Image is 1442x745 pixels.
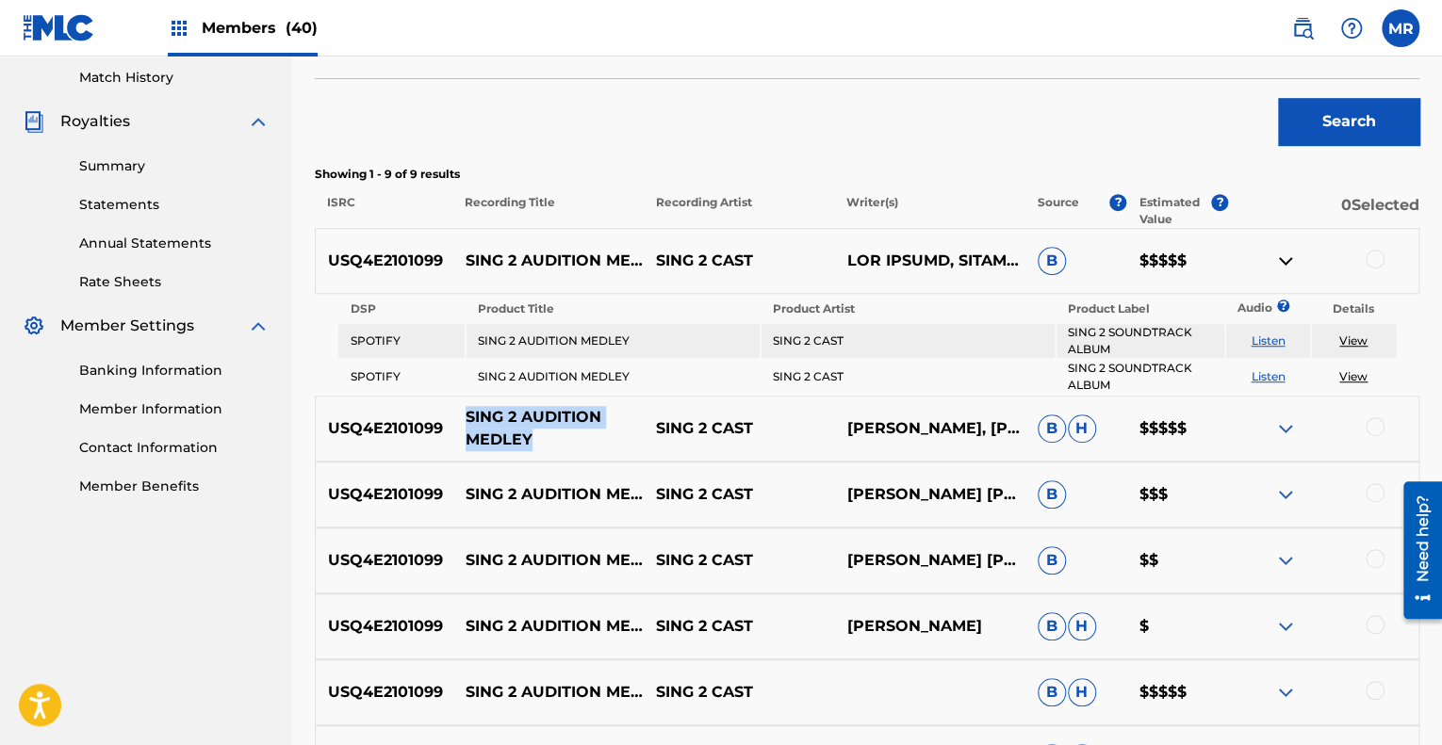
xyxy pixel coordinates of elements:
td: SING 2 CAST [762,324,1055,358]
a: Member Benefits [79,477,270,496]
img: search [1291,17,1314,40]
p: SING 2 CAST [644,483,834,506]
span: B [1038,612,1066,640]
p: Recording Artist [643,194,834,228]
p: [PERSON_NAME] [834,615,1024,638]
td: SING 2 AUDITION MEDLEY [467,324,760,358]
img: help [1340,17,1363,40]
p: SING 2 AUDITION MEDLEY [453,483,644,506]
span: ? [1109,194,1126,211]
span: B [1038,546,1066,575]
span: H [1068,678,1096,706]
p: SING 2 CAST [644,615,834,638]
p: USQ4E2101099 [316,615,453,638]
p: Audio [1226,300,1249,316]
img: expand [1274,417,1297,440]
p: USQ4E2101099 [316,549,453,572]
th: Product Title [467,296,760,322]
p: Writer(s) [834,194,1025,228]
img: expand [1274,483,1297,506]
a: Banking Information [79,361,270,381]
p: SING 2 CAST [644,250,834,272]
img: expand [247,110,270,133]
td: SING 2 SOUNDTRACK ALBUM [1057,324,1224,358]
a: Public Search [1284,9,1321,47]
p: $$ [1126,549,1228,572]
p: [PERSON_NAME], [PERSON_NAME], [PERSON_NAME], [PERSON_NAME], [PERSON_NAME] [PERSON_NAME], [PERSON_... [834,417,1024,440]
img: Member Settings [23,315,45,337]
a: Statements [79,195,270,215]
span: ? [1283,300,1284,312]
p: SING 2 CAST [644,549,834,572]
th: Product Label [1057,296,1224,322]
p: USQ4E2101099 [316,250,453,272]
div: User Menu [1382,9,1419,47]
span: Royalties [60,110,130,133]
p: $$$$$ [1126,417,1228,440]
span: (40) [286,19,318,37]
td: SING 2 AUDITION MEDLEY [467,360,760,394]
th: Details [1312,296,1396,322]
p: Source [1038,194,1079,228]
span: ? [1211,194,1228,211]
a: Summary [79,156,270,176]
a: Rate Sheets [79,272,270,292]
td: SPOTIFY [338,324,464,358]
p: SING 2 CAST [644,417,834,440]
p: SING 2 AUDITION MEDLEY [453,549,644,572]
th: Product Artist [762,296,1055,322]
img: Top Rightsholders [168,17,190,40]
p: SING 2 AUDITION MEDLEY [453,406,644,451]
a: Member Information [79,399,270,419]
span: B [1038,480,1066,509]
p: [PERSON_NAME] [PERSON_NAME] [PERSON_NAME] [PERSON_NAME] [PERSON_NAME] MARTINLABI [PERSON_NAME] [P... [834,483,1024,506]
button: Search [1278,98,1419,145]
img: MLC Logo [23,14,95,41]
img: expand [247,315,270,337]
a: View [1339,333,1368,348]
a: Listen [1251,369,1285,383]
span: H [1068,414,1096,443]
iframe: Resource Center [1389,474,1442,625]
img: contract [1274,250,1297,272]
p: $$$$$ [1126,250,1228,272]
p: SING 2 AUDITION MEDLEY [453,250,644,272]
span: B [1038,678,1066,706]
p: Estimated Value [1139,194,1212,228]
span: Members [202,17,318,39]
td: SPOTIFY [338,360,464,394]
a: Contact Information [79,438,270,458]
div: Help [1333,9,1370,47]
a: View [1339,369,1368,383]
p: ISRC [315,194,452,228]
p: [PERSON_NAME] [PERSON_NAME] [PERSON_NAME] [PERSON_NAME] MARTINLABI [PERSON_NAME] [PERSON_NAME] SW... [834,549,1024,572]
p: 0 Selected [1228,194,1419,228]
a: Annual Statements [79,234,270,253]
img: Royalties [23,110,45,133]
td: SING 2 SOUNDTRACK ALBUM [1057,360,1224,394]
td: SING 2 CAST [762,360,1055,394]
p: Showing 1 - 9 of 9 results [315,166,1419,183]
span: Member Settings [60,315,194,337]
p: SING 2 CAST [644,681,834,704]
span: B [1038,414,1066,443]
p: SING 2 AUDITION MEDLEY [453,615,644,638]
p: $$$$$ [1126,681,1228,704]
img: expand [1274,615,1297,638]
a: Match History [79,68,270,88]
img: expand [1274,681,1297,704]
p: USQ4E2101099 [316,417,453,440]
p: $ [1126,615,1228,638]
th: DSP [338,296,464,322]
p: SING 2 AUDITION MEDLEY [453,681,644,704]
p: Recording Title [452,194,644,228]
span: B [1038,247,1066,275]
p: USQ4E2101099 [316,681,453,704]
p: LOR IPSUMD, SITAME CONSE ADIPIS, ELITSE D’EIUSMOD, TEMPORI UTLAB, ETDOLOR M'ALIQUAE, ADMIN VENIAM... [834,250,1024,272]
p: USQ4E2101099 [316,483,453,506]
img: expand [1274,549,1297,572]
p: $$$ [1126,483,1228,506]
a: Listen [1251,333,1285,348]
